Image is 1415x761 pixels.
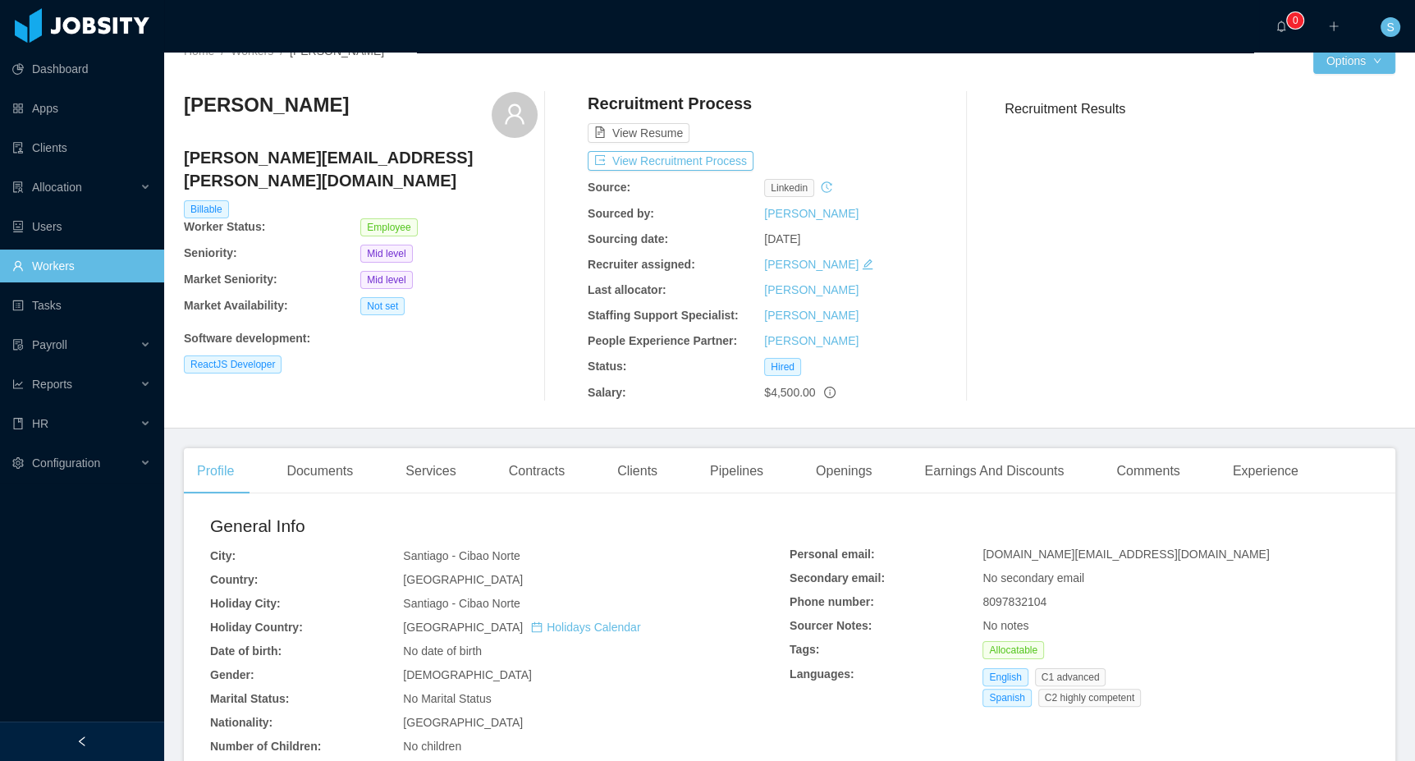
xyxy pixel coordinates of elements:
[824,387,836,398] span: info-circle
[12,250,151,282] a: icon: userWorkers
[403,644,482,658] span: No date of birth
[32,338,67,351] span: Payroll
[12,131,151,164] a: icon: auditClients
[403,549,520,562] span: Santiago - Cibao Norte
[210,621,303,634] b: Holiday Country:
[790,667,854,681] b: Languages:
[588,207,654,220] b: Sourced by:
[360,271,412,289] span: Mid level
[982,571,1084,585] span: No secondary email
[184,200,229,218] span: Billable
[697,448,776,494] div: Pipelines
[210,692,289,705] b: Marital Status:
[790,595,874,608] b: Phone number:
[862,259,873,270] i: icon: edit
[210,597,281,610] b: Holiday City:
[360,218,417,236] span: Employee
[12,53,151,85] a: icon: pie-chartDashboard
[496,448,578,494] div: Contracts
[360,245,412,263] span: Mid level
[403,573,523,586] span: [GEOGRAPHIC_DATA]
[210,513,790,539] h2: General Info
[1313,48,1395,74] button: Optionsicon: down
[790,571,885,585] b: Secondary email:
[588,283,666,296] b: Last allocator:
[12,378,24,390] i: icon: line-chart
[982,668,1028,686] span: English
[604,448,671,494] div: Clients
[184,246,237,259] b: Seniority:
[764,232,800,245] span: [DATE]
[1005,99,1395,119] h3: Recruitment Results
[12,418,24,429] i: icon: book
[403,668,532,681] span: [DEMOGRAPHIC_DATA]
[32,378,72,391] span: Reports
[403,621,640,634] span: [GEOGRAPHIC_DATA]
[588,386,626,399] b: Salary:
[764,258,859,271] a: [PERSON_NAME]
[403,740,461,753] span: No children
[588,309,739,322] b: Staffing Support Specialist:
[764,207,859,220] a: [PERSON_NAME]
[911,448,1077,494] div: Earnings And Discounts
[32,456,100,470] span: Configuration
[790,619,872,632] b: Sourcer Notes:
[588,258,695,271] b: Recruiter assigned:
[982,548,1269,561] span: [DOMAIN_NAME][EMAIL_ADDRESS][DOMAIN_NAME]
[12,210,151,243] a: icon: robotUsers
[210,573,258,586] b: Country:
[210,740,321,753] b: Number of Children:
[982,595,1046,608] span: 8097832104
[1386,17,1394,37] span: S
[184,355,282,374] span: ReactJS Developer
[764,309,859,322] a: [PERSON_NAME]
[764,334,859,347] a: [PERSON_NAME]
[588,360,626,373] b: Status:
[184,448,247,494] div: Profile
[531,621,543,633] i: icon: calendar
[210,668,254,681] b: Gender:
[184,146,538,192] h4: [PERSON_NAME][EMAIL_ADDRESS][PERSON_NAME][DOMAIN_NAME]
[273,448,366,494] div: Documents
[588,154,753,167] a: icon: exportView Recruitment Process
[360,297,405,315] span: Not set
[12,92,151,125] a: icon: appstoreApps
[32,417,48,430] span: HR
[821,181,832,193] i: icon: history
[1275,21,1287,32] i: icon: bell
[790,643,819,656] b: Tags:
[12,181,24,193] i: icon: solution
[403,692,491,705] span: No Marital Status
[403,597,520,610] span: Santiago - Cibao Norte
[1038,689,1141,707] span: C2 highly competent
[588,126,689,140] a: icon: file-textView Resume
[184,332,310,345] b: Software development :
[184,92,349,118] h3: [PERSON_NAME]
[1035,668,1106,686] span: C1 advanced
[1220,448,1312,494] div: Experience
[184,273,277,286] b: Market Seniority:
[588,123,689,143] button: icon: file-textView Resume
[12,339,24,351] i: icon: file-protect
[588,334,737,347] b: People Experience Partner:
[1103,448,1193,494] div: Comments
[1328,21,1339,32] i: icon: plus
[764,358,801,376] span: Hired
[588,151,753,171] button: icon: exportView Recruitment Process
[764,179,814,197] span: linkedin
[764,283,859,296] a: [PERSON_NAME]
[982,619,1028,632] span: No notes
[403,716,523,729] span: [GEOGRAPHIC_DATA]
[503,103,526,126] i: icon: user
[588,181,630,194] b: Source:
[12,289,151,322] a: icon: profileTasks
[764,386,815,399] span: $4,500.00
[588,232,668,245] b: Sourcing date:
[184,220,265,233] b: Worker Status:
[12,457,24,469] i: icon: setting
[790,548,875,561] b: Personal email:
[982,641,1044,659] span: Allocatable
[1287,12,1303,29] sup: 0
[210,549,236,562] b: City:
[803,448,886,494] div: Openings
